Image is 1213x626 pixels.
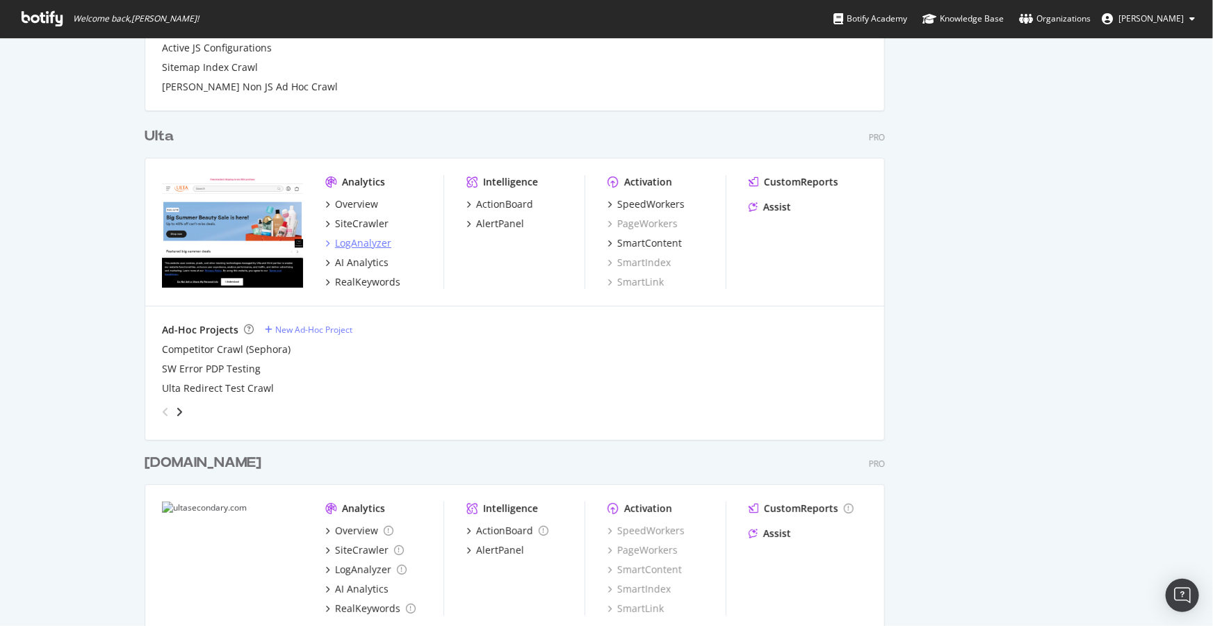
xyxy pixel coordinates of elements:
a: PageWorkers [608,543,678,557]
div: SiteCrawler [335,543,389,557]
div: Assist [763,527,791,541]
a: CustomReports [749,502,854,516]
div: Overview [335,197,378,211]
div: Analytics [342,175,385,189]
a: New Ad-Hoc Project [265,324,352,336]
a: [DOMAIN_NAME] [145,453,267,473]
a: SmartContent [608,563,682,577]
a: SpeedWorkers [608,197,685,211]
div: SpeedWorkers [617,197,685,211]
a: LogAnalyzer [325,236,391,250]
div: Pro [869,131,885,143]
a: RealKeywords [325,602,416,616]
a: ActionBoard [466,524,548,538]
a: Sitemap Index Crawl [162,60,258,74]
a: Competitor Crawl (Sephora) [162,343,291,356]
a: SmartIndex [608,582,671,596]
a: Assist [749,200,791,214]
div: Knowledge Base [922,12,1004,26]
div: Intelligence [483,175,538,189]
div: AlertPanel [476,217,524,231]
div: ActionBoard [476,524,533,538]
button: [PERSON_NAME] [1091,8,1206,30]
a: Overview [325,524,393,538]
div: Intelligence [483,502,538,516]
div: Ulta [145,126,174,147]
div: AI Analytics [335,256,389,270]
div: [DOMAIN_NAME] [145,453,261,473]
span: Matthew Edgar [1118,13,1184,24]
a: SmartContent [608,236,682,250]
div: Activation [624,502,672,516]
div: Organizations [1019,12,1091,26]
div: ActionBoard [476,197,533,211]
div: AlertPanel [476,543,524,557]
div: LogAnalyzer [335,563,391,577]
div: New Ad-Hoc Project [275,324,352,336]
a: PageWorkers [608,217,678,231]
a: SpeedWorkers [608,524,685,538]
img: ultasecondary.com [162,502,303,616]
div: Pro [869,458,885,470]
a: CustomReports [749,175,838,189]
a: SiteCrawler [325,543,404,557]
div: Overview [335,524,378,538]
span: Welcome back, [PERSON_NAME] ! [73,13,199,24]
a: Ulta Redirect Test Crawl [162,381,274,395]
a: Overview [325,197,378,211]
div: CustomReports [764,502,838,516]
div: Analytics [342,502,385,516]
a: Ulta [145,126,179,147]
div: SmartContent [617,236,682,250]
div: Open Intercom Messenger [1166,579,1199,612]
div: RealKeywords [335,602,400,616]
a: LogAnalyzer [325,563,407,577]
div: Activation [624,175,672,189]
a: Active JS Configurations [162,41,272,55]
div: Ad-Hoc Projects [162,323,238,337]
a: [PERSON_NAME] Non JS Ad Hoc Crawl [162,80,338,94]
a: SmartIndex [608,256,671,270]
div: RealKeywords [335,275,400,289]
a: RealKeywords [325,275,400,289]
a: SiteCrawler [325,217,389,231]
img: www.ulta.com [162,175,303,288]
div: angle-right [174,405,184,419]
a: AlertPanel [466,543,524,557]
a: AlertPanel [466,217,524,231]
a: Assist [749,527,791,541]
div: AI Analytics [335,582,389,596]
div: Botify Academy [833,12,907,26]
a: SW Error PDP Testing [162,362,261,376]
a: AI Analytics [325,256,389,270]
a: ActionBoard [466,197,533,211]
a: SmartLink [608,275,664,289]
div: SiteCrawler [335,217,389,231]
div: CustomReports [764,175,838,189]
div: Assist [763,200,791,214]
a: SmartLink [608,602,664,616]
div: angle-left [156,401,174,423]
a: AI Analytics [325,582,389,596]
div: LogAnalyzer [335,236,391,250]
